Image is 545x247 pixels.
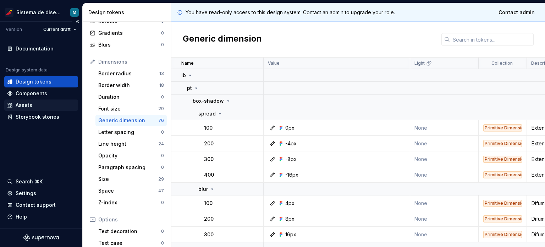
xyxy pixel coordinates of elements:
div: Help [16,213,27,220]
button: Sistema de diseño IberiaM [1,5,81,20]
input: Search in tokens... [450,33,534,46]
button: Search ⌘K [4,176,78,187]
div: Primitive Dimension [483,156,522,163]
div: Design tokens [88,9,168,16]
a: Gradients0 [87,27,167,39]
div: Version [6,27,22,32]
div: 29 [158,176,164,182]
p: Collection [491,60,513,66]
div: 0 [161,42,164,48]
button: Help [4,211,78,222]
p: 300 [204,231,214,238]
button: Collapse sidebar [72,17,82,27]
a: Generic dimension76 [95,115,167,126]
a: Design tokens [4,76,78,87]
svg: Supernova Logo [23,234,59,241]
a: Font size29 [95,103,167,114]
td: None [410,151,479,167]
div: Generic dimension [98,117,158,124]
p: Value [268,60,280,66]
td: None [410,227,479,242]
a: Text decoration0 [95,226,167,237]
div: Primitive Dimension [483,200,522,207]
div: Opacity [98,152,161,159]
div: 24 [158,141,164,147]
div: Space [98,187,158,194]
p: pt [187,85,192,92]
div: 8px [285,215,294,222]
h2: Generic dimension [183,33,262,46]
div: Settings [16,190,36,197]
div: Z-index [98,199,161,206]
div: Size [98,176,158,183]
button: Current draft [40,25,79,34]
div: Components [16,90,47,97]
button: Contact support [4,199,78,211]
div: Contact support [16,202,56,209]
td: None [410,195,479,211]
td: None [410,136,479,151]
a: Assets [4,100,78,111]
div: M [73,10,76,15]
td: None [410,120,479,136]
a: Duration0 [95,91,167,103]
a: Border radius13 [95,68,167,79]
div: Line height [98,140,158,147]
a: Blurs0 [87,39,167,50]
div: Design tokens [16,78,51,85]
div: 0 [161,94,164,100]
a: Opacity0 [95,150,167,161]
div: 0 [161,129,164,135]
p: ib [181,72,186,79]
div: 29 [158,106,164,112]
a: Paragraph spacing0 [95,162,167,173]
img: 55604660-494d-44a9-beb2-692398e9940a.png [5,8,13,17]
p: Name [181,60,194,66]
div: Duration [98,93,161,101]
div: Primitive Dimension [483,140,522,147]
div: -4px [285,140,297,147]
div: Letter spacing [98,129,161,136]
p: blur [198,186,208,193]
div: Text decoration [98,228,161,235]
p: Light [414,60,425,66]
p: You have read-only access to this design system. Contact an admin to upgrade your role. [186,9,395,16]
p: 400 [204,171,214,178]
a: Components [4,88,78,99]
div: Primitive Dimension [483,215,522,222]
div: Primitive Dimension [483,124,522,131]
div: Search ⌘K [16,178,43,185]
a: Letter spacing0 [95,127,167,138]
p: 100 [204,124,213,131]
a: Contact admin [494,6,539,19]
div: Primitive Dimension [483,231,522,238]
div: 47 [158,188,164,194]
div: Assets [16,102,32,109]
div: 13 [159,71,164,76]
div: -16px [285,171,298,178]
td: None [410,167,479,183]
a: Size29 [95,173,167,185]
div: Primitive Dimension [483,171,522,178]
span: Current draft [43,27,71,32]
a: Border width18 [95,80,167,91]
div: Dimensions [98,58,164,65]
div: 0 [161,229,164,234]
td: None [410,211,479,227]
div: Font size [98,105,158,112]
div: 0 [161,200,164,205]
span: Contact admin [499,9,535,16]
p: 200 [204,215,214,222]
div: -8px [285,156,297,163]
div: 0 [161,153,164,159]
div: Text case [98,240,161,247]
div: Gradients [98,29,161,37]
div: Storybook stories [16,113,59,120]
div: 0px [285,124,294,131]
div: 4px [285,200,294,207]
a: Z-index0 [95,197,167,208]
div: Design system data [6,67,48,73]
a: Documentation [4,43,78,54]
a: Storybook stories [4,111,78,123]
